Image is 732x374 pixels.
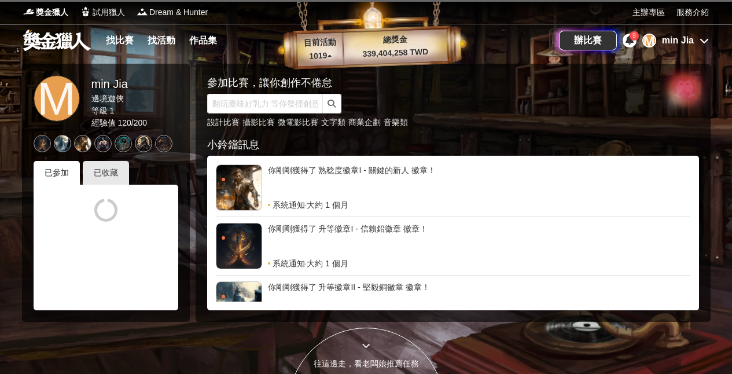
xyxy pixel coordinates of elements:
[23,6,35,17] img: Logo
[34,161,80,185] div: 已參加
[91,75,148,93] div: min Jia
[307,258,348,269] span: 大約 1 個月
[676,6,709,19] a: 服務介紹
[36,6,68,19] span: 獎金獵人
[117,118,147,127] span: 120 / 200
[83,161,129,185] div: 已收藏
[91,106,108,115] span: 等級
[268,223,690,258] div: 你剛剛獲得了 升等徽章I - 信賴鉛徽章 徽章！
[305,199,307,211] span: ·
[289,358,444,370] div: 往這邊走，看老闆娘推薦任務
[268,164,690,199] div: 你剛剛獲得了 熟稔度徽章I - 關鍵的新人 徽章！
[273,199,305,211] span: 系統通知
[632,6,665,19] a: 主辦專區
[207,75,659,91] div: 參加比賽，讓你創作不倦怠
[137,6,148,17] img: Logo
[662,34,694,47] div: min Jia
[207,94,323,113] input: 翻玩臺味好乳力 等你發揮創意！
[216,223,690,269] a: 你剛剛獲得了 升等徽章I - 信賴鉛徽章 徽章！系統通知·大約 1 個月
[143,32,180,49] a: 找活動
[185,32,222,49] a: 作品集
[343,45,448,61] p: 339,404,258 TWD
[384,118,408,127] a: 音樂類
[91,93,148,105] div: 邊境遊俠
[80,6,125,19] a: Logo試用獵人
[278,118,318,127] a: 微電影比賽
[93,6,125,19] span: 試用獵人
[149,6,208,19] span: Dream & Hunter
[321,118,345,127] a: 文字類
[273,258,305,269] span: 系統通知
[91,118,116,127] span: 經驗值
[343,32,447,47] p: 總獎金
[632,32,636,39] span: 9
[307,199,348,211] span: 大約 1 個月
[297,49,344,63] p: 1019 ▴
[207,137,699,153] div: 小鈴鐺訊息
[80,6,91,17] img: Logo
[216,164,690,211] a: 你剛剛獲得了 熟稔度徽章I - 關鍵的新人 徽章！系統通知·大約 1 個月
[23,6,68,19] a: Logo獎金獵人
[216,281,690,328] a: 你剛剛獲得了 升等徽章II - 堅毅銅徽章 徽章！系統通知·大約 1 個月
[137,6,208,19] a: LogoDream & Hunter
[296,36,343,50] p: 目前活動
[559,31,617,50] a: 辦比賽
[207,118,240,127] a: 設計比賽
[268,281,690,316] div: 你剛剛獲得了 升等徽章II - 堅毅銅徽章 徽章！
[101,32,138,49] a: 找比賽
[34,75,80,122] a: M
[242,118,275,127] a: 攝影比賽
[642,34,656,47] div: M
[348,118,381,127] a: 商業企劃
[109,106,114,115] span: 1
[305,258,307,269] span: ·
